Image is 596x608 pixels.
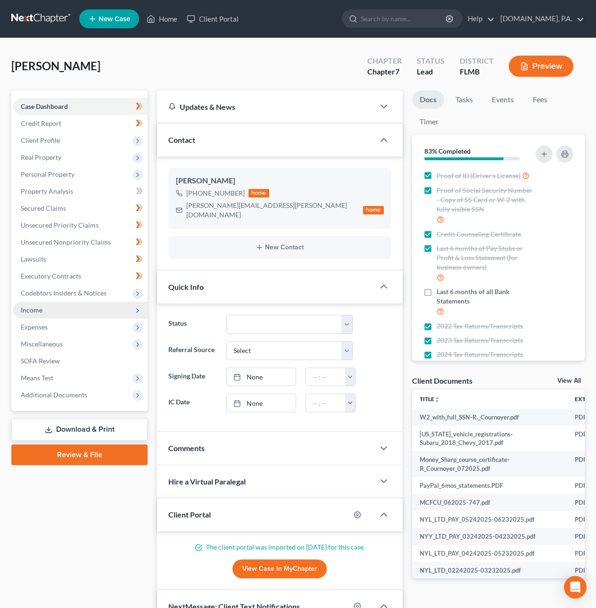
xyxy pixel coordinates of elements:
[164,394,222,412] label: IC Date
[13,200,148,217] a: Secured Claims
[21,170,74,178] span: Personal Property
[525,90,555,109] a: Fees
[142,10,182,27] a: Home
[412,451,567,477] td: Money_Sharp_course_certificate-R_Cournoyer_072025.pdf
[437,186,534,214] span: Proof of Social Security Number - Copy of SS Card or W-2 with fully visible SSN
[21,187,73,195] span: Property Analysis
[437,321,523,331] span: 2022 Tax Returns/Transcripts
[412,426,567,452] td: [US_STATE]_vehicle_registrations-Subaru_2018_Chevy_2017.pdf
[484,90,521,109] a: Events
[13,183,148,200] a: Property Analysis
[417,66,445,77] div: Lead
[21,272,81,280] span: Executory Contracts
[417,56,445,66] div: Status
[412,409,567,426] td: W2_with_full_SSN-R._Cournoyer.pdf
[13,234,148,251] a: Unsecured Nonpriority Claims
[412,511,567,528] td: NYL_LTD_PAY_05242025-06232025.pdf
[412,113,446,131] a: Timer
[21,204,66,212] span: Secured Claims
[412,562,567,579] td: NYL_LTD_02242025-03232025.pdf
[21,255,46,263] span: Lawsuits
[21,102,68,110] span: Case Dashboard
[21,374,53,382] span: Means Test
[168,510,211,519] span: Client Portal
[496,10,584,27] a: [DOMAIN_NAME], P.A.
[412,494,567,511] td: MCFCU_062025-747.pdf
[186,189,245,198] div: [PHONE_NUMBER]
[11,59,100,73] span: [PERSON_NAME]
[11,444,148,465] a: Review & File
[21,153,61,161] span: Real Property
[21,323,48,331] span: Expenses
[306,394,346,412] input: -- : --
[367,66,402,77] div: Chapter
[437,230,521,239] span: Credit Counseling Certificate
[509,56,573,77] button: Preview
[176,244,384,251] button: New Contact
[21,238,111,246] span: Unsecured Nonpriority Claims
[227,394,296,412] a: None
[168,444,205,452] span: Comments
[434,397,440,403] i: unfold_more
[164,368,222,386] label: Signing Date
[437,287,534,306] span: Last 6 months of all Bank Statements
[424,147,471,155] strong: 83% Completed
[361,10,447,27] input: Search by name...
[13,115,148,132] a: Credit Report
[420,395,440,403] a: Titleunfold_more
[21,289,107,297] span: Codebtors Insiders & Notices
[99,16,130,23] span: New Case
[437,244,534,272] span: Last 6 months of Pay Stubs or Profit & Loss Statement (for business owners)
[412,528,567,545] td: NYY_LTD_PAY_03242025-04232025.pdf
[168,102,363,112] div: Updates & News
[168,477,246,486] span: Hire a Virtual Paralegal
[306,368,346,386] input: -- : --
[13,217,148,234] a: Unsecured Priority Claims
[168,542,391,552] p: The client portal was imported on [DATE] for this case.
[460,66,494,77] div: FLMB
[412,90,444,109] a: Docs
[21,136,60,144] span: Client Profile
[463,10,495,27] a: Help
[412,477,567,494] td: PayPal_6mos_statements.PDF
[367,56,402,66] div: Chapter
[437,171,521,181] span: Proof of ID (Driver's License)
[13,353,148,370] a: SOFA Review
[248,189,269,197] div: home
[21,221,99,229] span: Unsecured Priority Claims
[21,306,42,314] span: Income
[412,545,567,562] td: NYL_LTD_PAY_04242025-05232025.pdf
[182,10,243,27] a: Client Portal
[13,98,148,115] a: Case Dashboard
[460,56,494,66] div: District
[168,282,204,291] span: Quick Info
[176,175,384,187] div: [PERSON_NAME]
[13,251,148,268] a: Lawsuits
[11,419,148,441] a: Download & Print
[557,378,581,384] a: View All
[437,336,523,345] span: 2023 Tax Returns/Transcripts
[227,368,296,386] a: None
[164,315,222,334] label: Status
[412,376,472,386] div: Client Documents
[564,576,587,599] div: Open Intercom Messenger
[168,135,195,144] span: Contact
[232,559,327,578] a: View Case in MyChapter
[395,67,399,76] span: 7
[448,90,480,109] a: Tasks
[164,341,222,360] label: Referral Source
[186,201,359,220] div: [PERSON_NAME][EMAIL_ADDRESS][PERSON_NAME][DOMAIN_NAME]
[21,340,63,348] span: Miscellaneous
[13,268,148,285] a: Executory Contracts
[363,206,384,214] div: home
[21,119,61,127] span: Credit Report
[21,391,87,399] span: Additional Documents
[437,350,523,359] span: 2024 Tax Returns/Transcripts
[21,357,60,365] span: SOFA Review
